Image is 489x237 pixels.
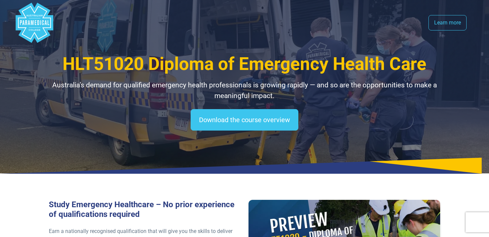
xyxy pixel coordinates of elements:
p: Australia’s demand for qualified emergency health professionals is growing rapidly — and so are t... [49,80,440,101]
span: HLT51020 Diploma of Emergency Health Care [63,54,426,74]
a: Download the course overview [191,109,298,131]
h3: Study Emergency Healthcare – No prior experience of qualifications required [49,200,240,219]
div: Australian Paramedical College [14,3,55,43]
a: Learn more [428,15,467,30]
